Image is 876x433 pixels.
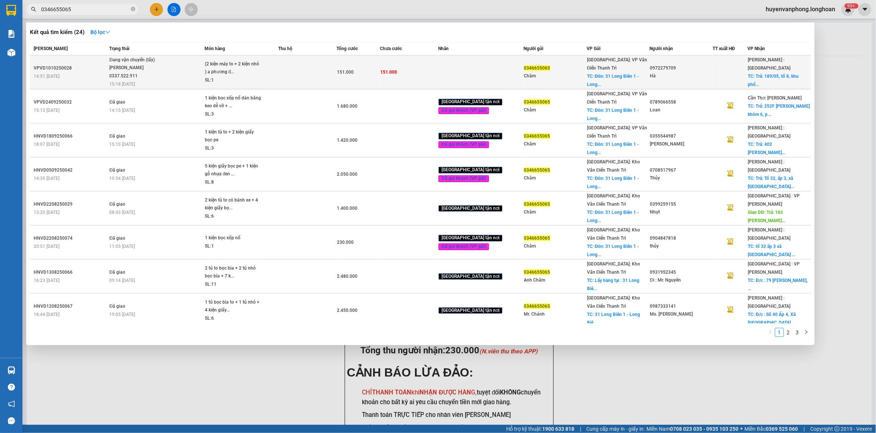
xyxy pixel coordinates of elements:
[205,280,261,289] div: SL: 11
[587,193,640,207] span: [GEOGRAPHIC_DATA]: Kho Văn Điển Thanh Trì
[205,128,261,144] div: 1 kiện tủ to + 2 kiện giấy bọc pe
[439,243,489,250] span: Đã gọi khách (VP gửi)
[650,303,713,310] div: 0987333141
[439,107,489,114] span: Đã gọi khách (VP gửi)
[587,74,639,87] span: TC: Đón: 31 Long Biên 1 - Long...
[278,46,292,51] span: Thu hộ
[524,99,550,105] span: 0346655065
[7,49,15,56] img: warehouse-icon
[205,212,261,221] div: SL: 6
[650,132,713,140] div: 0355544987
[748,295,791,309] span: [PERSON_NAME] : [GEOGRAPHIC_DATA]
[524,304,550,309] span: 0346655065
[205,144,261,153] div: SL: 3
[110,202,126,207] span: Đã giao
[802,328,811,337] button: right
[748,261,800,275] span: [GEOGRAPHIC_DATA] : VP [PERSON_NAME]
[8,417,15,424] span: message
[650,98,713,106] div: 0789066558
[650,166,713,174] div: 0708517967
[524,208,587,216] div: Châm
[748,74,799,87] span: TC: Trả: 189/05, tổ 8, khu phố...
[110,64,166,80] div: [PERSON_NAME] 0337.522.911
[34,234,107,242] div: HNVD2208250074
[439,205,502,212] span: [GEOGRAPHIC_DATA] tận nơi
[205,94,261,110] div: 1 kiện bọc xốp nổ dán băng keo dễ vỡ + ...
[381,70,397,75] span: 151.000
[205,178,261,187] div: SL: 8
[34,46,68,51] span: [PERSON_NAME]
[650,72,713,80] div: Hà
[34,176,59,181] span: 14:35 [DATE]
[587,142,639,155] span: TC: Đón: 31 Long Biên 1 - Long...
[439,167,502,173] span: [GEOGRAPHIC_DATA] tận nơi
[587,295,640,309] span: [GEOGRAPHIC_DATA]: Kho Văn Điển Thanh Trì
[439,99,502,105] span: [GEOGRAPHIC_DATA] tận nơi
[748,159,791,173] span: [PERSON_NAME] : [GEOGRAPHIC_DATA]
[650,208,713,216] div: Nhựt
[110,99,126,105] span: Đã giao
[524,72,587,80] div: Châm
[793,328,802,337] li: 3
[439,175,489,182] span: Đã gọi khách (VP gửi)
[41,5,129,13] input: Tìm tên, số ĐT hoặc mã đơn
[8,400,15,408] span: notification
[804,330,809,334] span: right
[7,30,15,38] img: solution-icon
[768,330,773,334] span: left
[748,210,786,223] span: Giao DĐ: Trả: 183 [PERSON_NAME]...
[205,298,261,314] div: 1 tủ bọc bìa to + 1 tủ nhỏ + 4 kiện giấy...
[438,46,449,51] span: Nhãn
[802,328,811,337] li: Next Page
[7,366,15,374] img: warehouse-icon
[205,264,261,280] div: 2 tủ to bọc bìa + 2 tủ nhỏ bọc bìa + 7 k...
[34,268,107,276] div: HNVD1308250066
[337,70,354,75] span: 151.000
[34,278,59,283] span: 16:23 [DATE]
[524,276,587,284] div: Anh Châm
[650,64,713,72] div: 0972279709
[587,210,639,223] span: TC: Đón: 31 Long Biên 1 - Long...
[205,76,261,85] div: SL: 1
[524,168,550,173] span: 0346655065
[205,196,261,212] div: 2 kiện tủ to có bánh xe + 4 kiện giấy bọ...
[650,276,713,284] div: Đi : Mr. Nguyên
[748,46,765,51] span: VP Nhận
[439,235,502,242] span: [GEOGRAPHIC_DATA] tận nơi
[748,142,786,155] span: TC: Trả: 402 [PERSON_NAME]...
[524,133,550,139] span: 0346655065
[650,46,673,51] span: Người nhận
[110,210,135,215] span: 08:43 [DATE]
[34,166,107,174] div: HNVD0509250042
[110,133,126,139] span: Đã giao
[34,210,59,215] span: 13:20 [DATE]
[110,142,135,147] span: 15:10 [DATE]
[775,328,784,337] li: 1
[110,168,126,173] span: Đã giao
[34,200,107,208] div: HNVD2208250029
[34,303,107,310] div: HNVD1208250067
[784,328,793,337] a: 2
[205,162,261,178] div: 5 kiện giấy bọc pe + 1 kiện gỗ nhựa đen ...
[337,104,357,109] span: 1.680.000
[31,7,36,12] span: search
[337,172,357,177] span: 2.050.000
[84,26,116,38] button: Bộ lọcdown
[205,46,225,51] span: Món hàng
[748,227,791,241] span: [PERSON_NAME] : [GEOGRAPHIC_DATA]
[110,82,135,87] span: 15:18 [DATE]
[650,310,713,318] div: Ms. [PERSON_NAME]
[110,236,126,241] span: Đã giao
[748,95,802,101] span: Cần Thơ: [PERSON_NAME]
[524,106,587,114] div: Châm
[131,7,135,11] span: close-circle
[337,206,357,211] span: 1.400.000
[587,108,639,121] span: TC: Đón: 31 Long Biên 1 - Long...
[784,328,793,337] li: 2
[34,108,59,113] span: 15:13 [DATE]
[524,242,587,250] div: Châm
[587,159,640,173] span: [GEOGRAPHIC_DATA]: Kho Văn Điển Thanh Trì
[205,234,261,242] div: 1 kiện bọc xốp nổ
[34,132,107,140] div: HNVD1809250066
[110,244,135,249] span: 11:05 [DATE]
